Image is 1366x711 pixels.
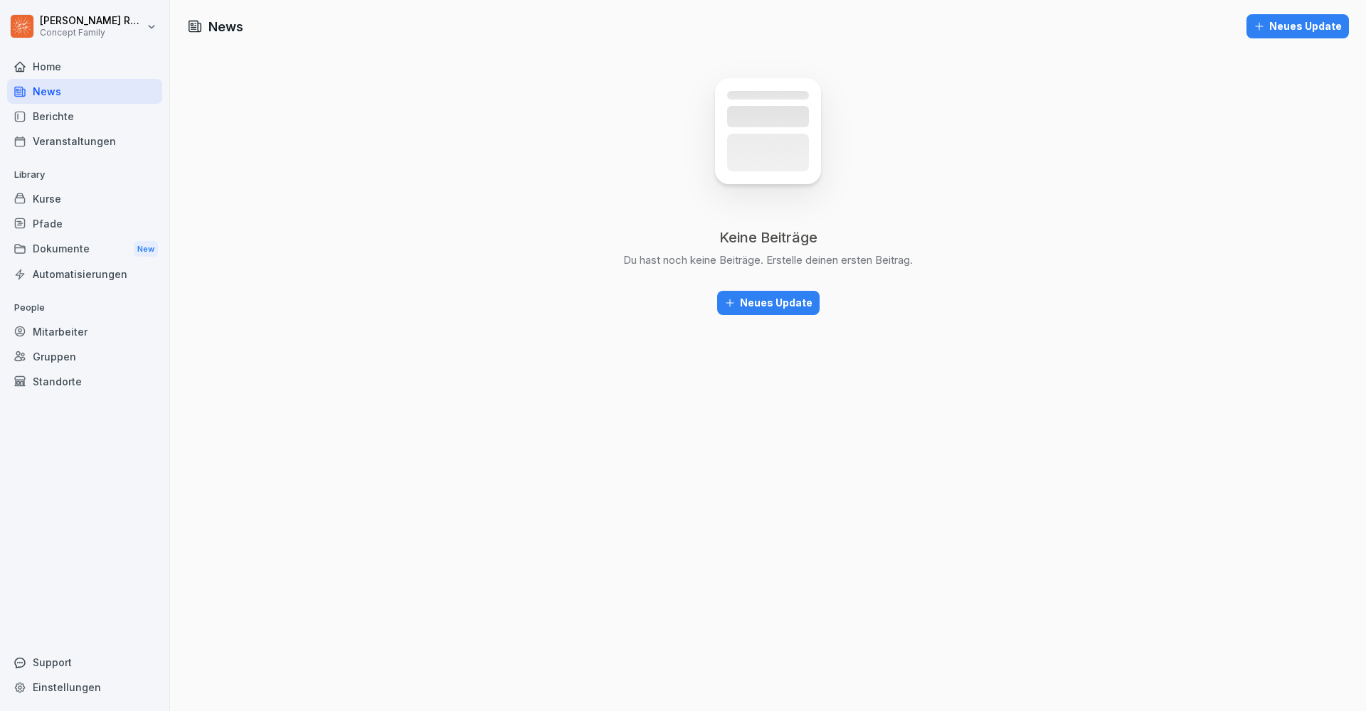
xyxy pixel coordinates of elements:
[7,319,162,344] a: Mitarbeiter
[40,15,144,27] p: [PERSON_NAME] Rausch
[7,54,162,79] a: Home
[7,186,162,211] a: Kurse
[683,58,853,228] img: news_empty.svg
[7,129,162,154] a: Veranstaltungen
[7,650,162,675] div: Support
[7,79,162,104] a: News
[724,295,812,311] div: Neues Update
[208,17,243,36] h1: News
[7,164,162,186] p: Library
[1246,14,1349,38] button: Neues Update
[7,296,162,319] p: People
[7,211,162,236] a: Pfade
[40,28,144,38] p: Concept Family
[623,252,913,268] p: Du hast noch keine Beiträge. Erstelle deinen ersten Beitrag.
[1254,18,1342,34] div: Neues Update
[7,236,162,262] a: DokumenteNew
[7,104,162,129] a: Berichte
[7,344,162,369] a: Gruppen
[7,369,162,394] a: Standorte
[7,236,162,262] div: Dokumente
[7,675,162,700] a: Einstellungen
[134,241,158,257] div: New
[717,291,820,315] button: Neues Update
[7,262,162,287] a: Automatisierungen
[719,228,817,247] p: Keine Beiträge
